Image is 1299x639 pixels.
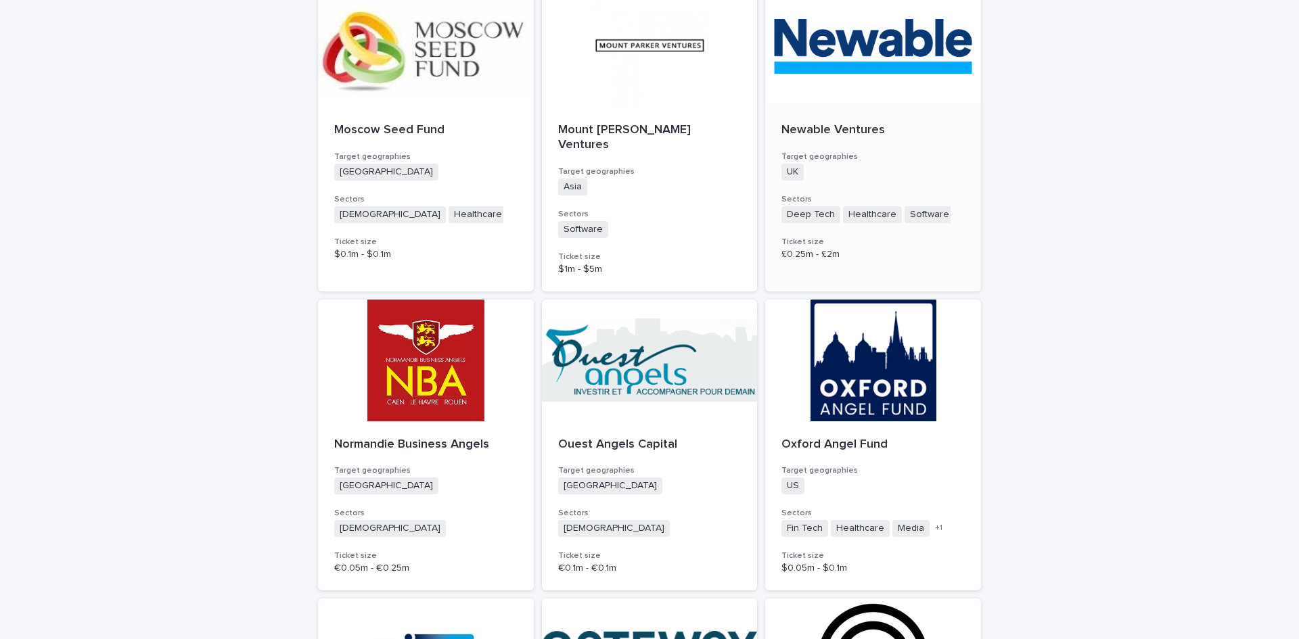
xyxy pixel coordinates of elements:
p: Moscow Seed Fund [334,123,518,138]
h3: Sectors [334,194,518,205]
h3: Target geographies [781,465,965,476]
h3: Ticket size [334,237,518,247]
a: Ouest Angels CapitalTarget geographies[GEOGRAPHIC_DATA]Sectors[DEMOGRAPHIC_DATA]Ticket size€0.1m ... [542,300,758,591]
h3: Target geographies [781,151,965,162]
span: €0.05m - €0.25m [334,563,409,573]
a: Normandie Business AngelsTarget geographies[GEOGRAPHIC_DATA]Sectors[DEMOGRAPHIC_DATA]Ticket size€... [318,300,534,591]
h3: Ticket size [781,237,965,247]
span: Deep Tech [781,206,840,223]
span: US [781,477,804,494]
p: Oxford Angel Fund [781,437,965,452]
span: [DEMOGRAPHIC_DATA] [334,206,446,223]
h3: Target geographies [334,151,518,162]
span: [GEOGRAPHIC_DATA] [334,477,438,494]
h3: Ticket size [334,550,518,561]
span: €0.1m - €0.1m [558,563,616,573]
span: [DEMOGRAPHIC_DATA] [334,520,446,537]
p: Ouest Angels Capital [558,437,742,452]
span: + 1 [935,524,942,532]
h3: Ticket size [781,550,965,561]
span: $0.1m - $0.1m [334,250,391,259]
h3: Target geographies [558,465,742,476]
span: $0.05m - $0.1m [781,563,847,573]
span: Software [558,221,608,238]
h3: Ticket size [558,550,742,561]
a: Oxford Angel FundTarget geographiesUSSectorsFin TechHealthcareMedia+1Ticket size$0.05m - $0.1m [765,300,981,591]
h3: Sectors [334,508,518,519]
h3: Target geographies [558,166,742,177]
span: Media [892,520,930,537]
p: Newable Ventures [781,123,965,138]
span: $1m - $5m [558,264,602,274]
span: £0.25m - £2m [781,250,840,259]
span: Asia [558,179,587,195]
p: Normandie Business Angels [334,437,518,452]
span: [GEOGRAPHIC_DATA] [334,164,438,181]
p: Mount [PERSON_NAME] Ventures [558,123,742,152]
span: [DEMOGRAPHIC_DATA] [558,520,670,537]
h3: Ticket size [558,252,742,262]
span: Fin Tech [781,520,828,537]
h3: Sectors [781,194,965,205]
h3: Sectors [558,209,742,220]
span: Healthcare [843,206,902,223]
span: Software [905,206,955,223]
h3: Sectors [781,508,965,519]
span: UK [781,164,804,181]
span: Healthcare [449,206,507,223]
h3: Sectors [558,508,742,519]
span: Healthcare [831,520,890,537]
h3: Target geographies [334,465,518,476]
span: [GEOGRAPHIC_DATA] [558,477,662,494]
